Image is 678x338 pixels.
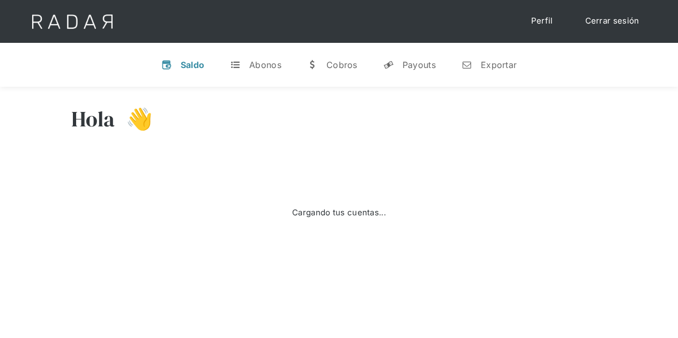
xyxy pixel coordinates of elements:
div: y [383,59,394,70]
div: v [161,59,172,70]
div: Exportar [481,59,517,70]
div: Saldo [181,59,205,70]
div: t [230,59,241,70]
div: w [307,59,318,70]
div: Cobros [326,59,357,70]
div: Cargando tus cuentas... [292,207,386,219]
a: Cerrar sesión [575,11,650,32]
h3: Hola [71,106,115,132]
div: n [461,59,472,70]
h3: 👋 [115,106,153,132]
div: Abonos [249,59,281,70]
a: Perfil [520,11,564,32]
div: Payouts [403,59,436,70]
